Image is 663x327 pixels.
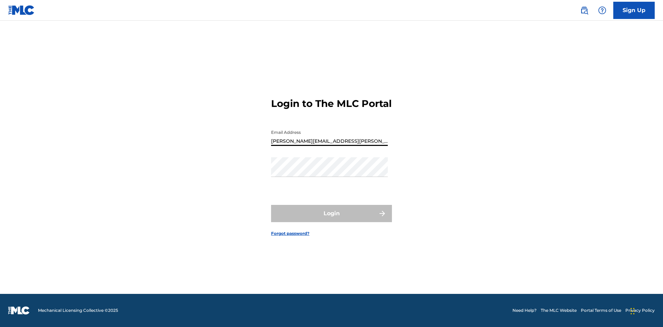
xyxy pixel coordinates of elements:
a: Forgot password? [271,230,309,237]
div: Drag [631,301,635,321]
img: logo [8,306,30,315]
div: Help [595,3,609,17]
a: Public Search [577,3,591,17]
img: MLC Logo [8,5,35,15]
a: The MLC Website [541,307,577,314]
iframe: Chat Widget [628,294,663,327]
img: search [580,6,588,14]
a: Privacy Policy [625,307,655,314]
span: Mechanical Licensing Collective © 2025 [38,307,118,314]
img: help [598,6,606,14]
h3: Login to The MLC Portal [271,98,392,110]
a: Portal Terms of Use [581,307,621,314]
a: Need Help? [512,307,537,314]
a: Sign Up [613,2,655,19]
